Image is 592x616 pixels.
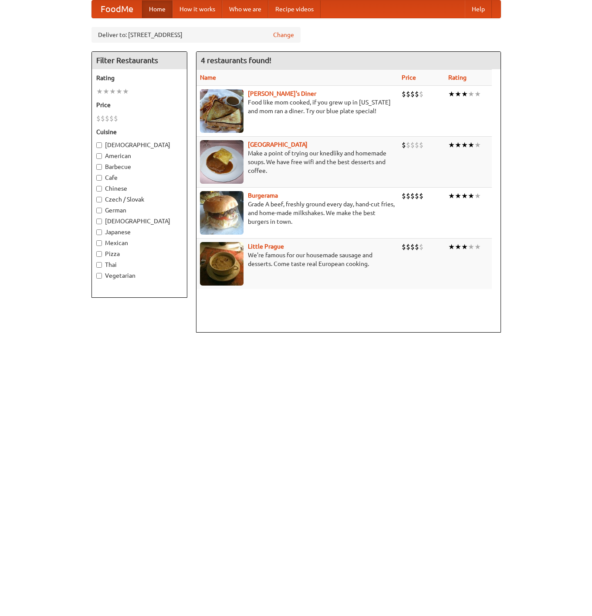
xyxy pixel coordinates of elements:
[116,87,122,96] li: ★
[406,242,410,252] li: $
[96,87,103,96] li: ★
[96,184,183,193] label: Chinese
[96,186,102,192] input: Chinese
[92,0,142,18] a: FoodMe
[96,273,102,279] input: Vegetarian
[448,191,455,201] li: ★
[468,89,474,99] li: ★
[474,89,481,99] li: ★
[455,191,461,201] li: ★
[173,0,222,18] a: How it works
[415,140,419,150] li: $
[96,114,101,123] li: $
[461,140,468,150] li: ★
[96,173,183,182] label: Cafe
[448,74,467,81] a: Rating
[96,162,183,171] label: Barbecue
[474,191,481,201] li: ★
[96,249,183,258] label: Pizza
[222,0,268,18] a: Who we are
[248,90,316,97] a: [PERSON_NAME]'s Diner
[142,0,173,18] a: Home
[96,271,183,280] label: Vegetarian
[248,243,284,250] b: Little Prague
[200,98,395,115] p: Food like mom cooked, if you grew up in [US_STATE] and mom ran a diner. Try our blue plate special!
[200,191,244,235] img: burgerama.jpg
[122,87,129,96] li: ★
[468,191,474,201] li: ★
[200,89,244,133] img: sallys.jpg
[468,242,474,252] li: ★
[455,140,461,150] li: ★
[105,114,109,123] li: $
[402,89,406,99] li: $
[96,164,102,170] input: Barbecue
[200,200,395,226] p: Grade A beef, freshly ground every day, hand-cut fries, and home-made milkshakes. We make the bes...
[96,153,102,159] input: American
[114,114,118,123] li: $
[402,242,406,252] li: $
[273,30,294,39] a: Change
[109,114,114,123] li: $
[96,229,102,235] input: Japanese
[448,140,455,150] li: ★
[415,191,419,201] li: $
[101,114,105,123] li: $
[448,89,455,99] li: ★
[96,141,183,149] label: [DEMOGRAPHIC_DATA]
[419,140,423,150] li: $
[201,56,271,64] ng-pluralize: 4 restaurants found!
[410,89,415,99] li: $
[200,251,395,268] p: We're famous for our housemade sausage and desserts. Come taste real European cooking.
[406,140,410,150] li: $
[96,101,183,109] h5: Price
[200,74,216,81] a: Name
[402,191,406,201] li: $
[410,242,415,252] li: $
[465,0,492,18] a: Help
[406,191,410,201] li: $
[96,251,102,257] input: Pizza
[419,242,423,252] li: $
[96,228,183,236] label: Japanese
[96,217,183,226] label: [DEMOGRAPHIC_DATA]
[474,242,481,252] li: ★
[96,175,102,181] input: Cafe
[96,74,183,82] h5: Rating
[415,89,419,99] li: $
[96,239,183,247] label: Mexican
[455,89,461,99] li: ★
[96,197,102,202] input: Czech / Slovak
[91,27,301,43] div: Deliver to: [STREET_ADDRESS]
[461,242,468,252] li: ★
[103,87,109,96] li: ★
[419,89,423,99] li: $
[468,140,474,150] li: ★
[96,219,102,224] input: [DEMOGRAPHIC_DATA]
[410,140,415,150] li: $
[92,52,187,69] h4: Filter Restaurants
[419,191,423,201] li: $
[200,140,244,184] img: czechpoint.jpg
[461,191,468,201] li: ★
[415,242,419,252] li: $
[406,89,410,99] li: $
[96,262,102,268] input: Thai
[96,128,183,136] h5: Cuisine
[109,87,116,96] li: ★
[200,149,395,175] p: Make a point of trying our knedlíky and homemade soups. We have free wifi and the best desserts a...
[96,195,183,204] label: Czech / Slovak
[96,151,183,160] label: American
[248,192,278,199] a: Burgerama
[474,140,481,150] li: ★
[268,0,321,18] a: Recipe videos
[200,242,244,286] img: littleprague.jpg
[96,206,183,215] label: German
[448,242,455,252] li: ★
[96,240,102,246] input: Mexican
[248,141,308,148] a: [GEOGRAPHIC_DATA]
[96,208,102,213] input: German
